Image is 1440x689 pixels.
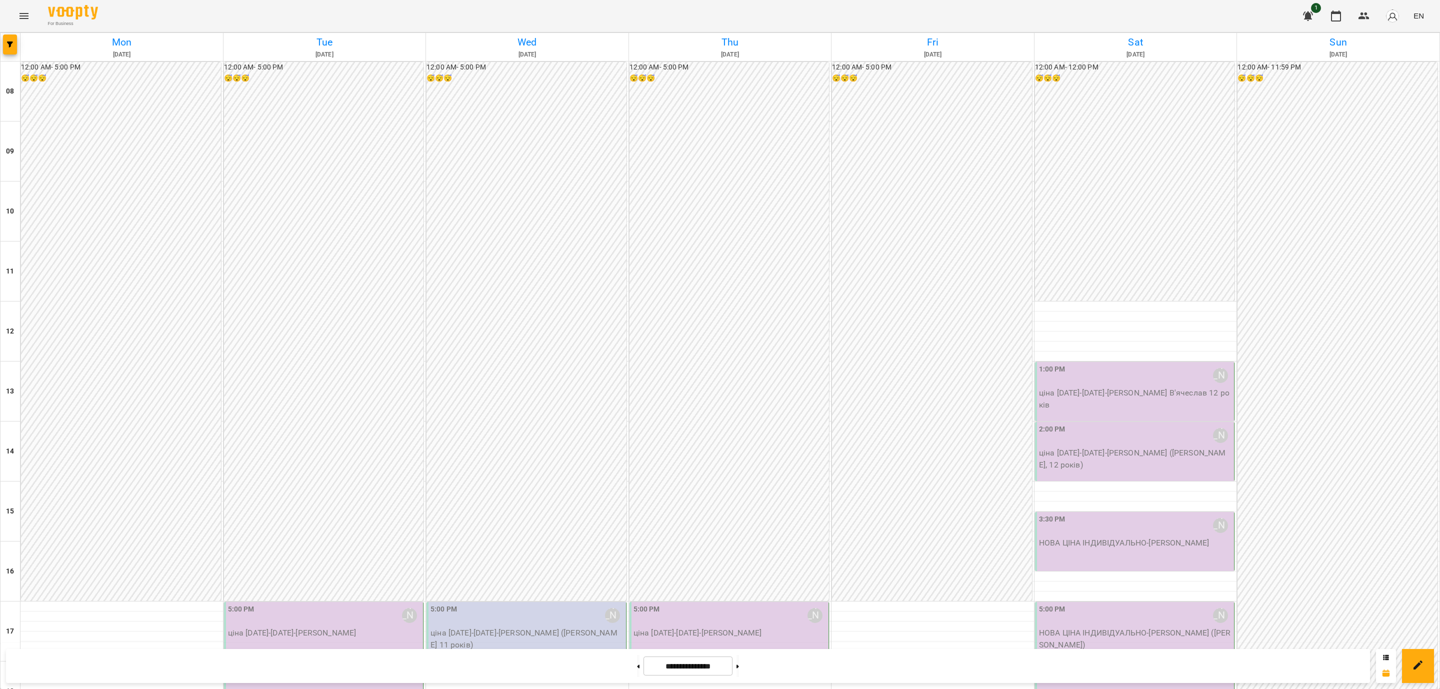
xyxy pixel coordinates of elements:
[630,50,830,59] h6: [DATE]
[427,50,627,59] h6: [DATE]
[833,50,1032,59] h6: [DATE]
[1039,387,1232,410] p: ціна [DATE]-[DATE] - [PERSON_NAME] В'ячеслав 12 років
[1409,6,1428,25] button: EN
[6,506,14,517] h6: 15
[832,62,1032,73] h6: 12:00 AM - 5:00 PM
[48,20,98,27] span: For Business
[426,73,626,84] h6: 😴😴😴
[807,608,822,623] div: Саенко Олександр Олександрович
[629,62,829,73] h6: 12:00 AM - 5:00 PM
[1213,518,1228,533] div: Саенко Олександр Олександрович
[1039,424,1065,435] label: 2:00 PM
[430,604,457,615] label: 5:00 PM
[6,446,14,457] h6: 14
[633,627,827,639] p: ціна [DATE]-[DATE] - [PERSON_NAME]
[1036,34,1235,50] h6: Sat
[1213,608,1228,623] div: Саенко Олександр Олександрович
[224,62,424,73] h6: 12:00 AM - 5:00 PM
[426,62,626,73] h6: 12:00 AM - 5:00 PM
[1238,50,1438,59] h6: [DATE]
[1238,34,1438,50] h6: Sun
[6,206,14,217] h6: 10
[1213,428,1228,443] div: Саенко Олександр Олександрович
[228,627,421,639] p: ціна [DATE]-[DATE] - [PERSON_NAME]
[633,604,660,615] label: 5:00 PM
[1213,368,1228,383] div: Саенко Олександр Олександрович
[1237,73,1437,84] h6: 😴😴😴
[833,34,1032,50] h6: Fri
[1035,62,1235,73] h6: 12:00 AM - 12:00 PM
[629,73,829,84] h6: 😴😴😴
[1237,62,1437,73] h6: 12:00 AM - 11:59 PM
[6,326,14,337] h6: 12
[630,34,830,50] h6: Thu
[48,5,98,19] img: Voopty Logo
[1385,9,1399,23] img: avatar_s.png
[1039,514,1065,525] label: 3:30 PM
[430,627,624,650] p: ціна [DATE]-[DATE] - [PERSON_NAME] ([PERSON_NAME] 11 років)
[832,73,1032,84] h6: 😴😴😴
[1035,73,1235,84] h6: 😴😴😴
[1311,3,1321,13] span: 1
[1036,50,1235,59] h6: [DATE]
[1039,627,1232,650] p: НОВА ЦІНА ІНДИВІДУАЛЬНО - [PERSON_NAME] ([PERSON_NAME])
[1039,537,1232,549] p: НОВА ЦІНА ІНДИВІДУАЛЬНО - [PERSON_NAME]
[427,34,627,50] h6: Wed
[22,50,221,59] h6: [DATE]
[225,34,424,50] h6: Tue
[224,73,424,84] h6: 😴😴😴
[6,86,14,97] h6: 08
[6,566,14,577] h6: 16
[21,62,221,73] h6: 12:00 AM - 5:00 PM
[6,626,14,637] h6: 17
[605,608,620,623] div: Саенко Олександр Олександрович
[402,608,417,623] div: Саенко Олександр Олександрович
[12,4,36,28] button: Menu
[6,146,14,157] h6: 09
[22,34,221,50] h6: Mon
[6,266,14,277] h6: 11
[1039,447,1232,470] p: ціна [DATE]-[DATE] - [PERSON_NAME] ([PERSON_NAME], 12 років)
[1413,10,1424,21] span: EN
[21,73,221,84] h6: 😴😴😴
[1039,604,1065,615] label: 5:00 PM
[228,604,254,615] label: 5:00 PM
[225,50,424,59] h6: [DATE]
[6,386,14,397] h6: 13
[1039,364,1065,375] label: 1:00 PM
